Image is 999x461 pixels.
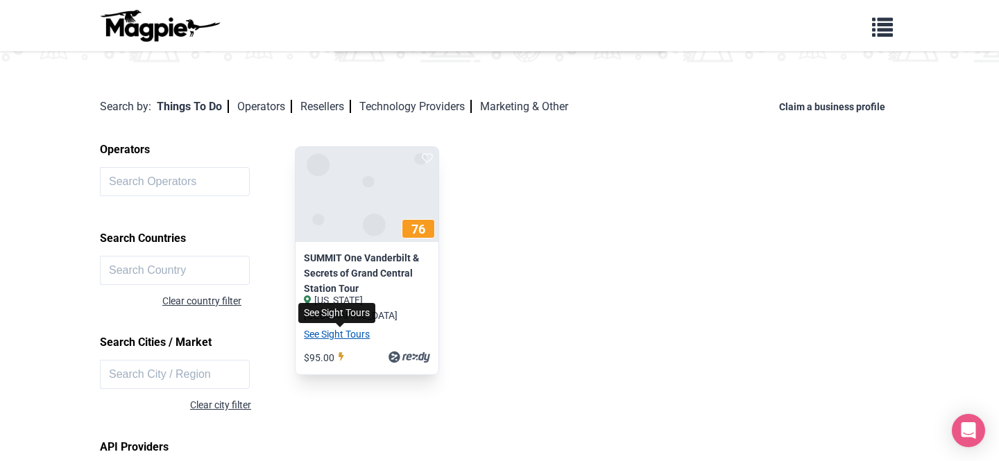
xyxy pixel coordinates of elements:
[411,222,425,236] span: 76
[162,293,300,308] div: Clear country filter
[296,147,438,242] a: 76
[952,414,985,447] div: Open Intercom Messenger
[359,100,472,113] a: Technology Providers
[779,101,891,112] a: Claim a business profile
[298,303,375,323] div: See Sight Tours
[100,360,250,389] input: Search City / Region
[157,100,229,113] a: Things To Do
[304,293,429,324] div: [US_STATE][GEOGRAPHIC_DATA]
[100,331,300,354] h2: Search Cities / Market
[480,100,568,113] a: Marketing & Other
[97,9,222,42] img: logo-ab69f6fb50320c5b225c76a69d11143b.png
[237,100,292,113] a: Operators
[304,350,348,365] div: $95.00
[100,435,300,459] h2: API Providers
[304,329,370,340] a: See Sight Tours
[100,397,251,412] div: Clear city filter
[100,98,151,116] div: Search by:
[100,138,300,162] h2: Operators
[100,167,250,196] input: Search Operators
[300,100,351,113] a: Resellers
[100,256,250,285] input: Search Country
[100,227,300,250] h2: Search Countries
[354,350,430,364] img: nqlimdq2sxj4qjvnmsjn.svg
[304,250,429,297] a: SUMMIT One Vanderbilt & Secrets of Grand Central Station Tour
[296,147,438,242] img: product-bg-32101ccba3a89ccd3141e05e9153d52d.png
